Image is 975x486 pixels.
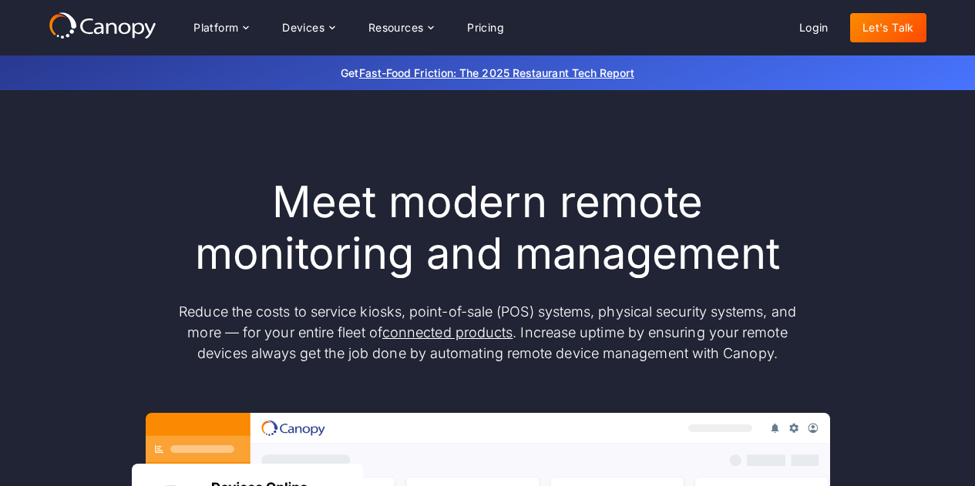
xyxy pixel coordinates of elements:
a: Login [787,13,841,42]
div: Resources [356,12,445,43]
div: Platform [181,12,261,43]
div: Devices [270,12,347,43]
div: Devices [282,22,324,33]
div: Resources [368,22,424,33]
a: Let's Talk [850,13,926,42]
a: connected products [382,324,513,340]
a: Pricing [455,13,516,42]
h1: Meet modern remote monitoring and management [164,176,812,280]
a: Fast-Food Friction: The 2025 Restaurant Tech Report [359,66,634,79]
p: Get [110,65,866,81]
div: Platform [193,22,238,33]
p: Reduce the costs to service kiosks, point-of-sale (POS) systems, physical security systems, and m... [164,301,812,364]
